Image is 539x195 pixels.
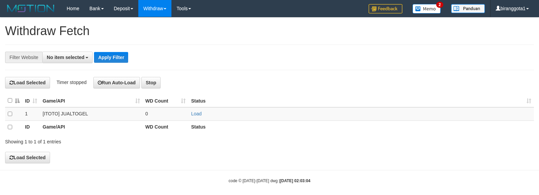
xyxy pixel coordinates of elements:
[22,94,40,107] th: ID: activate to sort column ascending
[56,80,87,85] span: Timer stopped
[188,94,534,107] th: Status: activate to sort column ascending
[5,3,56,13] img: MOTION_logo.png
[436,2,443,8] span: 2
[5,152,50,163] button: Load Selected
[94,52,128,63] button: Apply Filter
[369,4,402,13] img: Feedback.jpg
[5,24,534,38] h1: Withdraw Fetch
[40,107,143,121] td: [ITOTO] JUALTOGEL
[93,77,140,88] button: Run Auto-Load
[40,120,143,134] th: Game/API
[143,94,188,107] th: WD Count: activate to sort column ascending
[280,178,310,183] strong: [DATE] 02:03:04
[141,77,161,88] button: Stop
[40,94,143,107] th: Game/API: activate to sort column ascending
[22,120,40,134] th: ID
[42,52,93,63] button: No item selected
[47,55,84,60] span: No item selected
[451,4,485,13] img: panduan.png
[5,52,42,63] div: Filter Website
[188,120,534,134] th: Status
[5,77,50,88] button: Load Selected
[413,4,441,13] img: Button%20Memo.svg
[22,107,40,121] td: 1
[229,178,310,183] small: code © [DATE]-[DATE] dwg |
[191,111,202,116] a: Load
[143,120,188,134] th: WD Count
[145,111,148,116] span: 0
[5,136,219,145] div: Showing 1 to 1 of 1 entries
